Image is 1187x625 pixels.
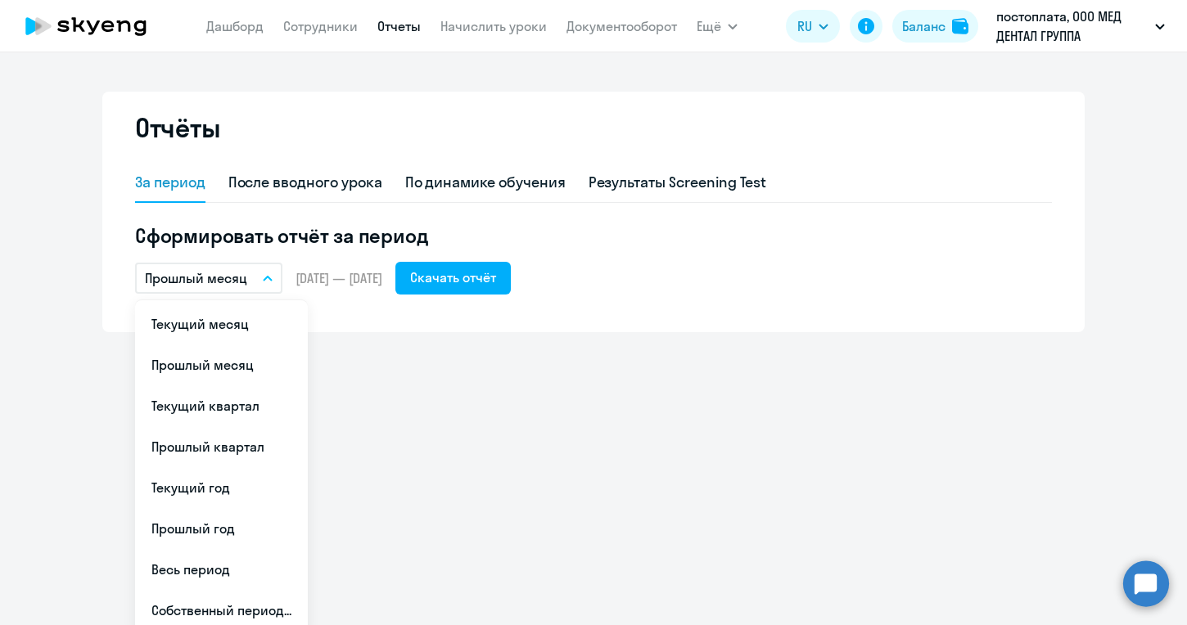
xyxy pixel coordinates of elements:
[566,18,677,34] a: Документооборот
[377,18,421,34] a: Отчеты
[697,10,738,43] button: Ещё
[135,172,205,193] div: За период
[135,111,220,144] h2: Отчёты
[440,18,547,34] a: Начислить уроки
[988,7,1173,46] button: постоплата, ООО МЕД ДЕНТАЛ ГРУППА
[206,18,264,34] a: Дашборд
[395,262,511,295] button: Скачать отчёт
[296,269,382,287] span: [DATE] — [DATE]
[405,172,566,193] div: По динамике обучения
[145,268,247,288] p: Прошлый месяц
[697,16,721,36] span: Ещё
[786,10,840,43] button: RU
[135,263,282,294] button: Прошлый месяц
[797,16,812,36] span: RU
[135,223,1052,249] h5: Сформировать отчёт за период
[283,18,358,34] a: Сотрудники
[410,268,496,287] div: Скачать отчёт
[952,18,968,34] img: balance
[902,16,946,36] div: Баланс
[996,7,1149,46] p: постоплата, ООО МЕД ДЕНТАЛ ГРУППА
[228,172,382,193] div: После вводного урока
[589,172,767,193] div: Результаты Screening Test
[892,10,978,43] button: Балансbalance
